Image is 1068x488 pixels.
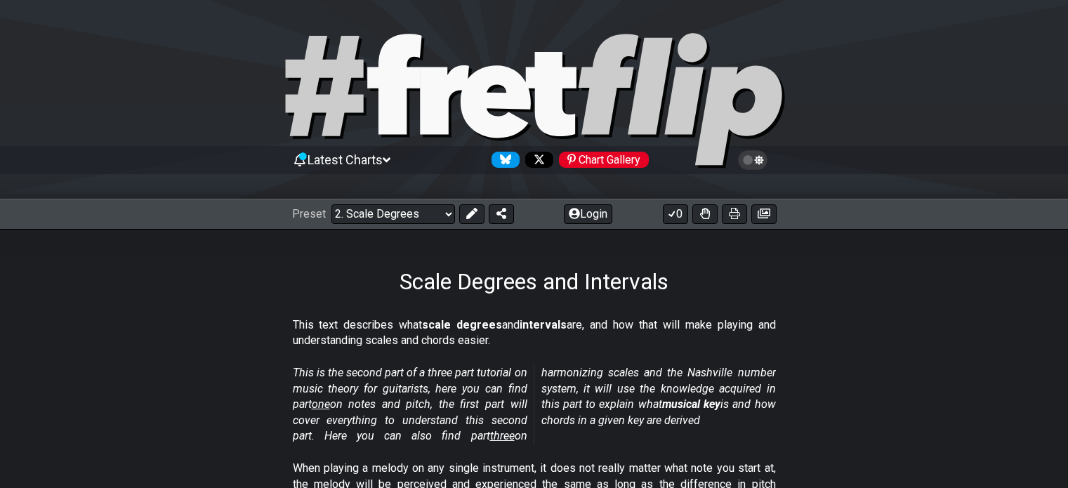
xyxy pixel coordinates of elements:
span: three [490,429,515,442]
strong: musical key [662,397,720,411]
div: Chart Gallery [559,152,649,168]
a: Follow #fretflip at X [520,152,553,168]
button: Share Preset [489,204,514,224]
span: one [312,397,330,411]
button: 0 [663,204,688,224]
em: This is the second part of a three part tutorial on music theory for guitarists, here you can fin... [293,366,776,442]
select: Preset [331,204,455,224]
a: Follow #fretflip at Bluesky [486,152,520,168]
strong: intervals [520,318,567,331]
h1: Scale Degrees and Intervals [400,268,668,295]
p: This text describes what and are, and how that will make playing and understanding scales and cho... [293,317,776,349]
span: Toggle light / dark theme [745,154,761,166]
span: Latest Charts [308,152,383,167]
span: Preset [292,207,326,220]
button: Create image [751,204,777,224]
button: Login [564,204,612,224]
button: Toggle Dexterity for all fretkits [692,204,718,224]
button: Edit Preset [459,204,484,224]
a: #fretflip at Pinterest [553,152,649,168]
strong: scale degrees [422,318,502,331]
button: Print [722,204,747,224]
